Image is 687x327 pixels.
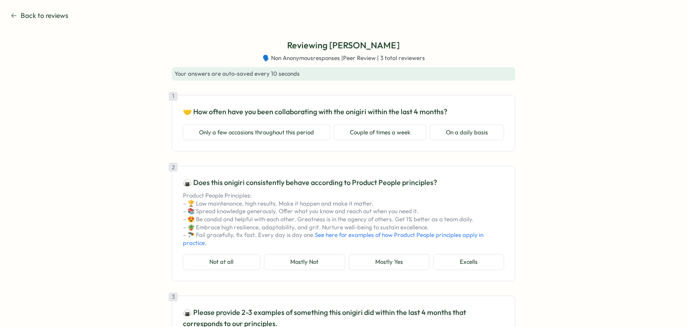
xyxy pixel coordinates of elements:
span: Back to reviews [21,11,68,21]
button: Not at all [183,254,260,270]
p: Reviewing [PERSON_NAME] [287,39,400,52]
div: 1 [169,92,178,101]
span: 🗣️ Non Anonymous responses | Peer Review | 3 total reviewers [263,54,425,62]
button: On a daily basis [430,125,504,141]
div: 3 [169,293,178,301]
button: Mostly Not [264,254,345,270]
div: 2 [169,163,178,172]
p: Product People Principles: – 🏆 Low maintenance, high results. Make it happen and make it matter. ... [183,192,504,247]
p: 🤝 How often have you been collaborating with the onigiri within the last 4 months? [183,106,504,117]
span: Your answers are auto-saved every 10 seconds [174,70,300,77]
p: 🍙 Does this onigiri consistently behave according to Product People principles? [183,177,504,188]
button: Couple of times a week [334,125,427,141]
a: See here for examples of how Product People principles apply in practice. [183,231,483,246]
button: Mostly Yes [349,254,430,270]
button: Excells [433,254,504,270]
button: Back to reviews [11,11,68,21]
button: Only a few occasions throughout this period [183,125,330,141]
